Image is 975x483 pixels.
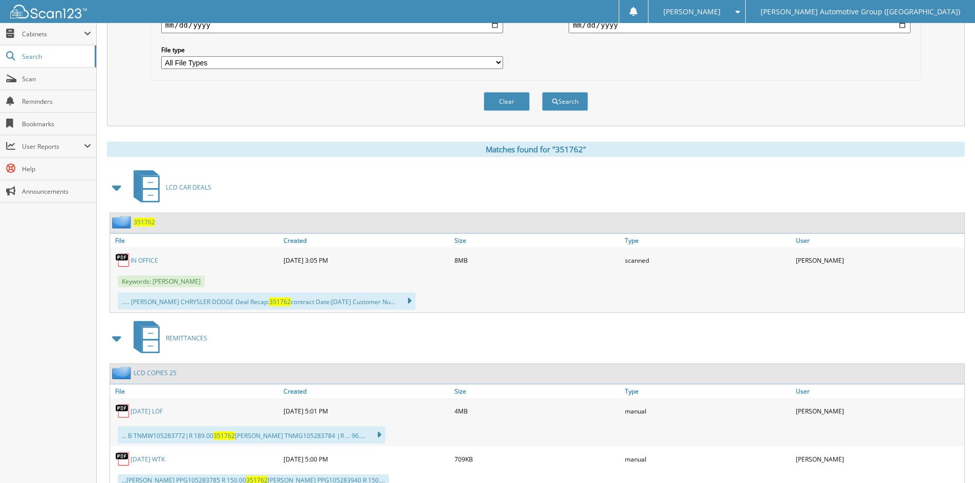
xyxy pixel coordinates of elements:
[161,17,503,33] input: start
[452,401,623,421] div: 4MB
[112,366,134,379] img: folder2.png
[281,449,452,469] div: [DATE] 5:00 PM
[452,250,623,270] div: 8MB
[622,449,793,469] div: manual
[22,97,91,106] span: Reminders
[281,250,452,270] div: [DATE] 3:05 PM
[22,165,91,173] span: Help
[161,45,503,54] label: File type
[793,449,964,469] div: [PERSON_NAME]
[213,431,235,440] span: 351762
[118,292,416,310] div: ..... [PERSON_NAME] CHRYSLER DODGE Deal Recap: contract Date:[DATE] Customer Nu...
[131,407,163,416] a: [DATE] LOF
[131,455,165,464] a: [DATE] WTK
[134,218,155,226] a: 351762
[663,9,721,15] span: [PERSON_NAME]
[22,52,90,61] span: Search
[10,5,87,18] img: scan123-logo-white.svg
[622,234,793,247] a: Type
[22,142,84,151] span: User Reports
[22,187,91,196] span: Announcements
[622,250,793,270] div: scanned
[452,384,623,398] a: Size
[107,142,965,157] div: Matches found for "351762"
[118,426,385,444] div: ... B TNMW105283772|R 189.00 [PERSON_NAME] TNMG105283784 |R ... 96....
[793,250,964,270] div: [PERSON_NAME]
[569,17,911,33] input: end
[131,256,158,265] a: IN OFFICE
[22,120,91,128] span: Bookmarks
[269,297,291,306] span: 351762
[484,92,530,111] button: Clear
[281,234,452,247] a: Created
[134,369,177,377] a: LCD COPIES 25
[115,252,131,268] img: PDF.png
[793,384,964,398] a: User
[127,167,211,208] a: LCD CAR DEALS
[452,234,623,247] a: Size
[281,384,452,398] a: Created
[452,449,623,469] div: 709KB
[622,384,793,398] a: Type
[110,234,281,247] a: File
[166,334,207,342] span: REMITTANCES
[622,401,793,421] div: manual
[112,216,134,228] img: folder2.png
[110,384,281,398] a: File
[793,401,964,421] div: [PERSON_NAME]
[127,318,207,358] a: REMITTANCES
[924,434,975,483] iframe: Chat Widget
[281,401,452,421] div: [DATE] 5:01 PM
[166,183,211,192] span: LCD CAR DEALS
[115,451,131,467] img: PDF.png
[793,234,964,247] a: User
[115,403,131,419] img: PDF.png
[761,9,960,15] span: [PERSON_NAME] Automotive Group ([GEOGRAPHIC_DATA])
[118,275,205,287] span: Keywords: [PERSON_NAME]
[22,75,91,83] span: Scan
[22,30,84,38] span: Cabinets
[542,92,588,111] button: Search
